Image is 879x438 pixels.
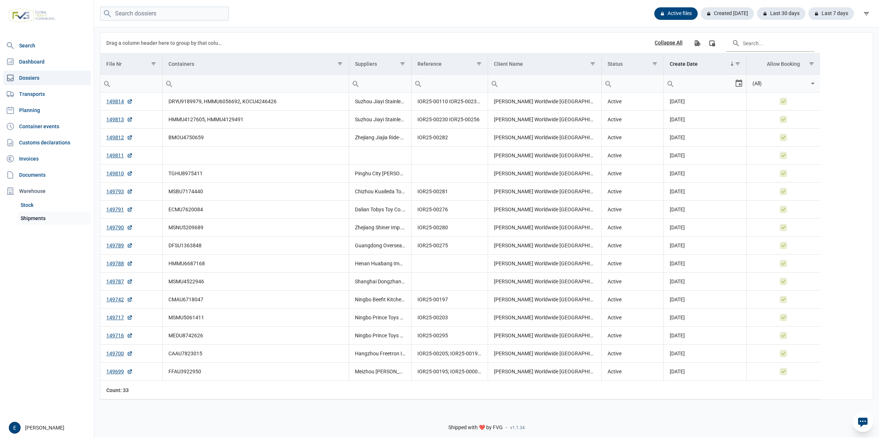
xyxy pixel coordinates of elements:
a: Shipments [18,212,91,225]
td: Filter cell [601,75,663,93]
div: Data grid with 33 rows and 8 columns [100,33,820,399]
div: Created [DATE] [701,7,754,20]
td: Shanghai Dongzhan International Trade. Co. Ltd., Shenzhen Universal Industrial Co., Ltd. [349,273,411,291]
span: [DATE] [670,315,685,320]
div: File Nr Count: 33 [106,387,156,394]
span: [DATE] [670,152,685,158]
div: Allow Booking [767,61,800,67]
span: [DATE] [670,333,685,338]
div: File Nr [106,61,122,67]
input: Filter cell [664,75,735,92]
td: IOR25-00110 IOR25-00231 IOR25-00235 [411,93,488,111]
td: [PERSON_NAME] Worldwide [GEOGRAPHIC_DATA] [488,363,601,381]
td: [PERSON_NAME] Worldwide [GEOGRAPHIC_DATA] [488,255,601,273]
td: Active [601,381,663,399]
td: IOR25-00280 [411,219,488,237]
div: Search box [602,75,615,92]
td: Column Reference [411,54,488,75]
td: IOR25-00195; IOR25-00001; IOR25-00096 [411,363,488,381]
a: Container events [3,119,91,134]
input: Filter cell [488,75,601,92]
td: [PERSON_NAME] Worldwide [GEOGRAPHIC_DATA] [488,201,601,219]
td: Guangdong Master Group Co., Ltd., Master Group Global Co., Ltd., Xiangshun Int. ([GEOGRAPHIC_DATA... [349,381,411,399]
td: [PERSON_NAME] Worldwide [GEOGRAPHIC_DATA] [488,327,601,345]
a: 149793 [106,188,133,195]
div: Containers [168,61,194,67]
span: [DATE] [670,207,685,212]
a: Customs declarations [3,135,91,150]
td: Column Client Name [488,54,601,75]
td: DFSU1363848 [162,237,349,255]
td: IOR25-00281 [411,183,488,201]
a: Invoices [3,151,91,166]
td: [PERSON_NAME] Worldwide [GEOGRAPHIC_DATA] [488,291,601,309]
td: Hangzhou Freetron Industrial Co., Ltd., Ningbo Beefit Kitchenware Co., Ltd., Ningbo Wansheng Impo... [349,345,411,363]
input: Filter cell [100,75,162,92]
a: 149791 [106,206,133,213]
div: Select [734,75,743,92]
div: Column Chooser [705,36,719,50]
div: Reference [417,61,442,67]
button: E [9,422,21,434]
span: [DATE] [670,297,685,302]
td: DRYU9189979, HMMU6056692, KOCU4246426 [162,93,349,111]
td: Henan Huabang Implement & Cooker Co., Ltd. [349,255,411,273]
div: Search box [664,75,677,92]
td: MEDU8742626 [162,327,349,345]
td: [PERSON_NAME] Worldwide [GEOGRAPHIC_DATA] [488,381,601,399]
td: MSMU4522946 [162,273,349,291]
a: Planning [3,103,91,118]
td: Filter cell [349,75,411,93]
div: filter [860,7,873,20]
td: Zhejiang Shiner Imp. & Exp. Co., Ltd. [349,219,411,237]
div: [PERSON_NAME] [9,422,89,434]
td: ECMU7620084 [162,201,349,219]
td: [PERSON_NAME] Worldwide [GEOGRAPHIC_DATA] [488,129,601,147]
td: Active [601,273,663,291]
div: Warehouse [3,184,91,198]
td: Column Allow Booking [747,54,820,75]
span: [DATE] [670,189,685,194]
td: Active [601,309,663,327]
div: Select [808,75,817,92]
td: [PERSON_NAME] Worldwide [GEOGRAPHIC_DATA] [488,309,601,327]
span: [DATE] [670,116,685,122]
div: Collapse All [655,40,683,46]
td: Filter cell [411,75,488,93]
td: Zhejiang Jiajia Ride-on Co., Ltd. [349,129,411,147]
input: Search in the data grid [726,34,814,52]
td: TGHU8975411 [162,165,349,183]
a: 149699 [106,368,133,375]
td: MSNU5209689 [162,219,349,237]
td: Ningbo Prince Toys Co., Ltd. [349,327,411,345]
a: Dossiers [3,71,91,85]
span: - [506,424,507,431]
span: Show filter options for column 'Containers' [337,61,343,67]
td: IOR25-00205; IOR25-00197; IOR25-00260 [411,345,488,363]
span: [DATE] [670,243,685,248]
a: 149717 [106,314,133,321]
span: Show filter options for column 'Client Name' [590,61,595,67]
td: Filter cell [162,75,349,93]
input: Filter cell [602,75,663,92]
img: FVG - Global freight forwarding [6,6,58,26]
td: Pinghu City [PERSON_NAME] Xing Children's Products Co., Ltd. [349,165,411,183]
span: [DATE] [670,225,685,230]
span: [DATE] [670,279,685,284]
td: Column Containers [162,54,349,75]
td: Active [601,219,663,237]
td: Active [601,363,663,381]
span: Shipped with ❤️ by FVG [448,424,503,431]
td: Column Status [601,54,663,75]
span: v1.1.34 [510,425,525,431]
div: Data grid toolbar [106,33,814,53]
div: Search box [488,75,501,92]
td: Meizhou [PERSON_NAME] Industrial Co., Ltd., Shanghai Dongzhan International Trade. Co. Ltd. [349,363,411,381]
td: Column File Nr [100,54,162,75]
a: 149813 [106,116,133,123]
td: IOR25-00295 [411,327,488,345]
span: [DATE] [670,351,685,356]
td: MSBU7174440 [162,183,349,201]
td: Guangdong Overseas Chinese Enterprises Co., Ltd. [349,237,411,255]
